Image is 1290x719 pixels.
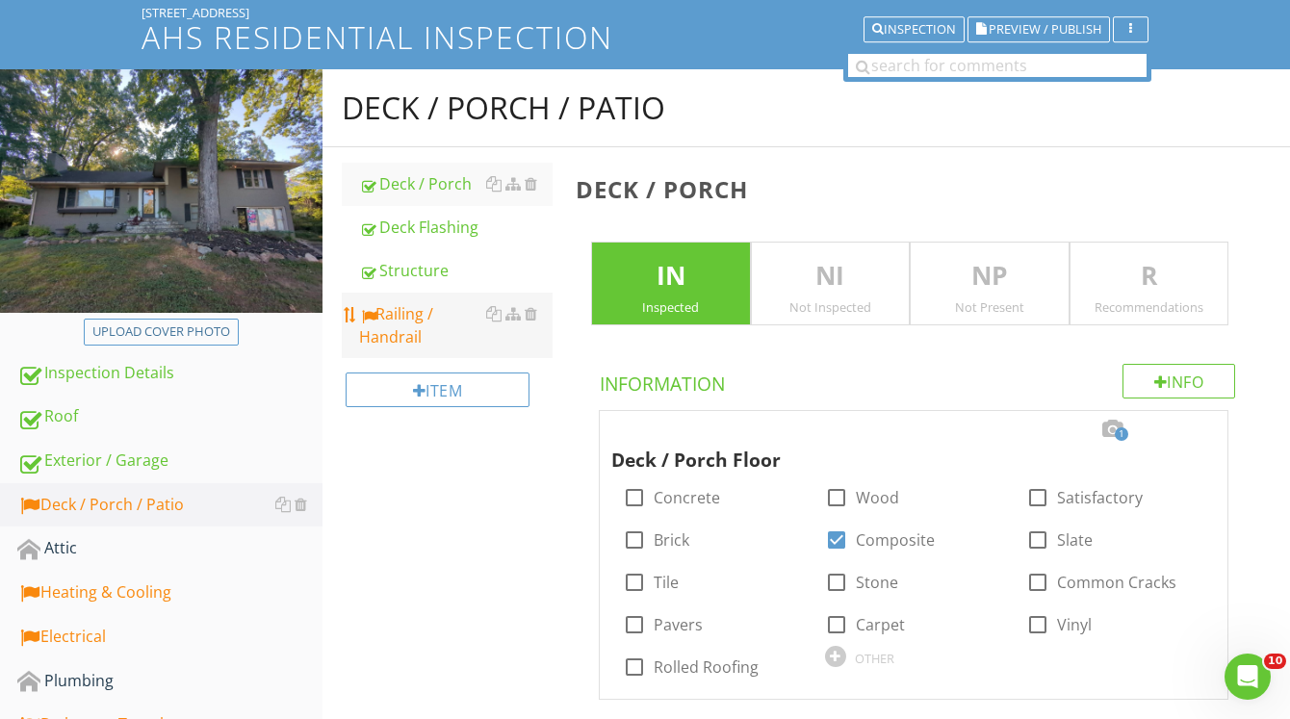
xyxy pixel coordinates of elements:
div: Plumbing [17,669,322,694]
label: Slate [1057,530,1093,550]
p: R [1071,257,1227,295]
div: Recommendations [1071,299,1227,315]
label: Wood [856,488,899,507]
label: Pavers [654,615,703,634]
label: Satisfactory [1057,488,1143,507]
h1: AHS Residential Inspection [142,20,1148,54]
div: Item [346,372,529,407]
div: Heating & Cooling [17,580,322,605]
div: Railing / Handrail [359,302,553,348]
div: Not Present [911,299,1068,315]
input: search for comments [848,54,1147,77]
h4: Information [600,364,1235,397]
div: Inspected [592,299,749,315]
label: Vinyl [1057,615,1092,634]
button: Inspection [864,16,965,43]
a: Inspection [864,19,965,37]
div: Inspection Details [17,361,322,386]
div: Electrical [17,625,322,650]
span: 1 [1115,427,1128,441]
span: Preview / Publish [989,23,1101,36]
label: Composite [856,530,935,550]
label: Concrete [654,488,720,507]
div: Deck / Porch [359,172,553,195]
a: Preview / Publish [967,19,1110,37]
div: Roof [17,404,322,429]
div: Deck / Porch Floor [611,419,1185,475]
button: Upload cover photo [84,319,239,346]
p: NP [911,257,1068,295]
label: Stone [856,573,898,592]
div: OTHER [855,651,894,666]
div: Structure [359,259,553,282]
label: Tile [654,573,679,592]
iframe: Intercom live chat [1225,654,1271,700]
div: Deck / Porch / Patio [342,89,665,127]
div: Attic [17,536,322,561]
span: 10 [1264,654,1286,669]
div: [STREET_ADDRESS] [142,5,1148,20]
button: Preview / Publish [967,16,1110,43]
h3: Deck / Porch [576,176,1259,202]
label: Brick [654,530,689,550]
p: IN [592,257,749,295]
div: Inspection [872,23,956,37]
label: Common Cracks [1057,573,1176,592]
p: NI [752,257,909,295]
div: Deck / Porch / Patio [17,493,322,518]
div: Upload cover photo [92,322,230,342]
div: Info [1122,364,1236,398]
div: Not Inspected [752,299,909,315]
label: Rolled Roofing [654,657,759,677]
div: Exterior / Garage [17,449,322,474]
label: Carpet [856,615,905,634]
div: Deck Flashing [359,216,553,239]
